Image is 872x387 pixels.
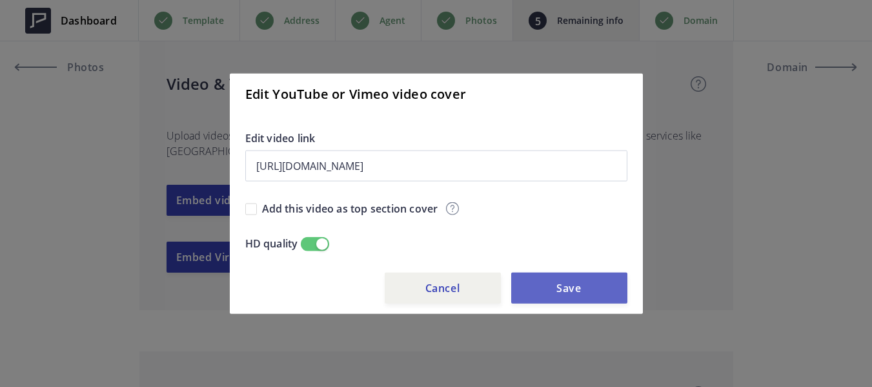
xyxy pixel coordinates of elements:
[807,322,857,371] iframe: Drift Widget Chat Controller
[511,273,627,304] button: Save
[245,236,298,250] label: HD quality
[446,202,459,214] img: question
[245,150,627,181] input: https://www.youtube.com/watch?v=mhUTzvVN284
[262,201,438,215] span: Add this video as top section cover
[385,273,501,304] button: Cancel
[245,130,627,150] label: Edit video link
[245,86,467,101] h5: Edit YouTube or Vimeo video cover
